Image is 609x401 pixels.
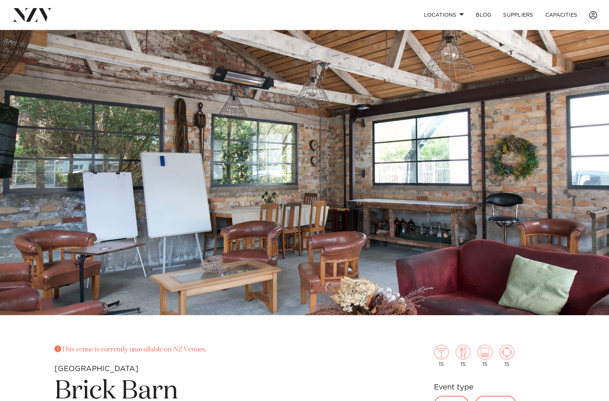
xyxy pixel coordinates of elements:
[434,345,449,360] img: cocktail.png
[539,7,583,23] a: Capacities
[497,7,539,23] a: SUPPLIERS
[12,8,52,21] img: nzv-logo.png
[499,345,514,367] div: 15
[418,7,470,23] a: Locations
[54,365,138,373] small: [GEOGRAPHIC_DATA]
[478,345,492,367] div: 15
[478,345,492,360] img: theatre.png
[499,345,514,360] img: meeting.png
[434,345,449,367] div: 15
[470,7,497,23] a: BLOG
[434,382,555,393] h6: Event type
[54,345,381,355] p: This venue is currently unavailable on NZ Venues.
[456,345,471,360] img: dining.png
[456,345,471,367] div: 15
